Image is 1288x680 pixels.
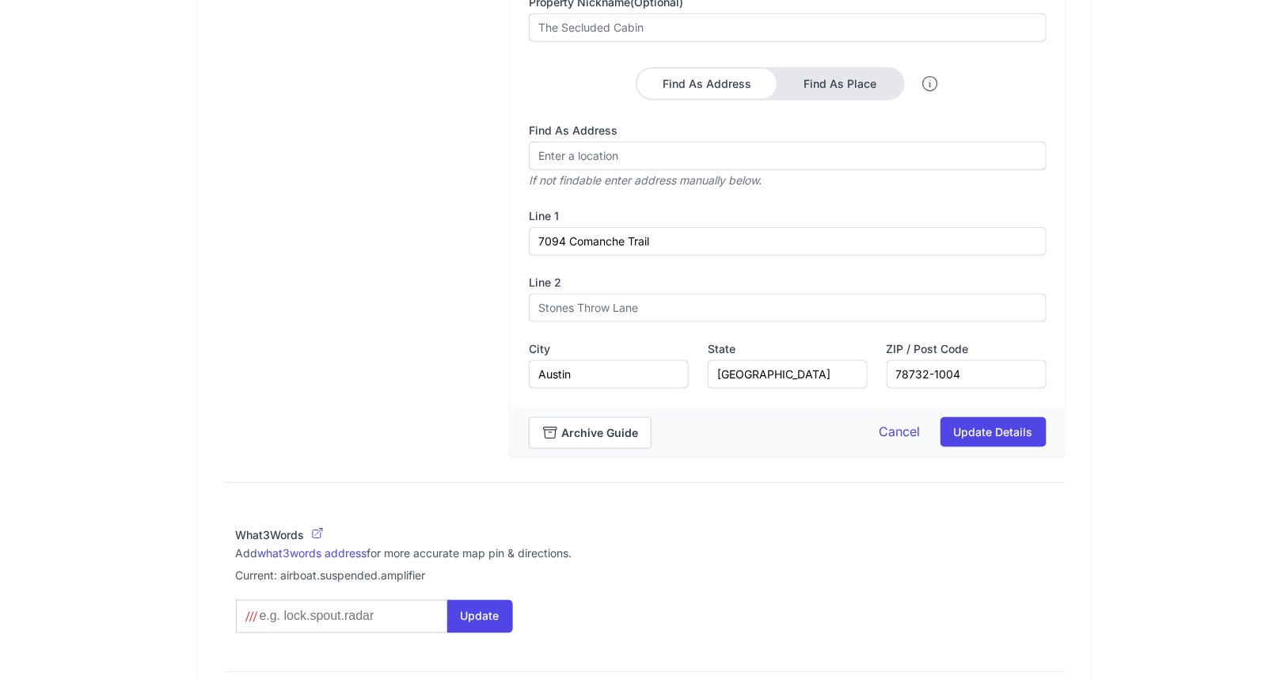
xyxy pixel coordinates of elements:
label: State [708,341,868,357]
p: Add for more accurate map pin & directions. [236,546,1053,562]
label: Find As Address [529,123,1046,139]
input: 94199 [887,360,1047,389]
input: Enter a location [529,142,1046,170]
span: Archive Guide [561,417,638,449]
label: Line 2 [529,275,1046,291]
button: Find As Place [778,69,903,99]
input: Stones Throw Lane [529,294,1046,322]
button: Update [447,600,513,633]
label: Line 1 [529,208,1046,224]
a: Cancel [880,424,921,439]
button: Update Details [940,417,1047,447]
label: ZIP / Post code [887,341,1047,357]
a: Archive Guide [529,417,652,449]
input: San Francisco [529,360,689,389]
legend: What3Words [236,527,1053,543]
input: Mountain River Retreat [529,227,1046,256]
button: Find As Address [637,69,777,99]
input: The Secluded Cabin [529,13,1046,42]
i: If not findable enter address manually below. [529,164,762,187]
p: Current: airboat.suspended.amplifier [236,568,426,584]
a: what3words address [258,547,367,560]
label: City [529,341,689,357]
input: California [708,360,868,389]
